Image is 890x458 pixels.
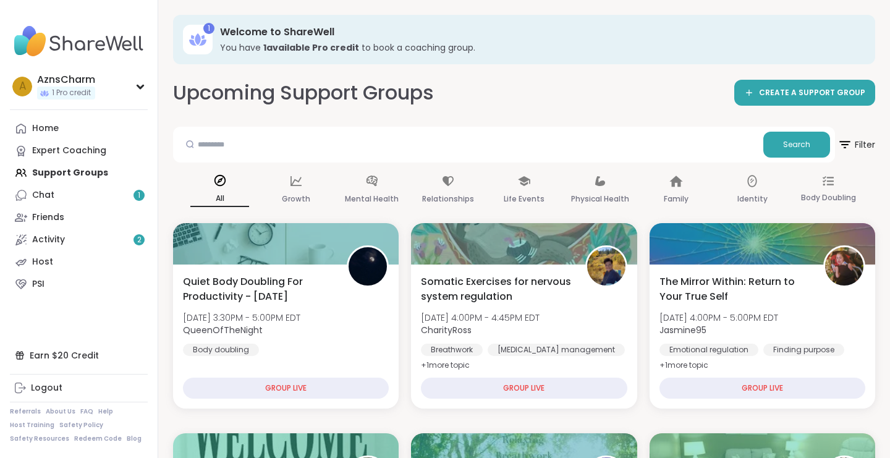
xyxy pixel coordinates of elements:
span: Filter [837,130,875,159]
div: Home [32,122,59,135]
div: Earn $20 Credit [10,344,148,367]
a: Safety Policy [59,421,103,430]
p: Identity [737,192,768,206]
img: Jasmine95 [825,247,863,286]
div: Body doubling [183,344,259,356]
img: ShareWell Nav Logo [10,20,148,63]
a: Host [10,251,148,273]
span: [DATE] 4:00PM - 5:00PM EDT [659,312,778,324]
a: About Us [46,407,75,416]
div: Activity [32,234,65,246]
div: Emotional regulation [659,344,758,356]
span: Somatic Exercises for nervous system regulation [421,274,571,304]
a: Home [10,117,148,140]
a: Help [98,407,113,416]
h3: You have to book a coaching group. [220,41,858,54]
a: Blog [127,435,142,443]
a: Activity2 [10,229,148,251]
a: PSI [10,273,148,295]
a: Logout [10,377,148,399]
b: QueenOfTheNight [183,324,263,336]
div: GROUP LIVE [183,378,389,399]
span: The Mirror Within: Return to Your True Self [659,274,810,304]
a: FAQ [80,407,93,416]
div: Chat [32,189,54,201]
p: All [190,191,249,207]
b: 1 available Pro credit [263,41,359,54]
a: Chat1 [10,184,148,206]
a: Safety Resources [10,435,69,443]
a: Referrals [10,407,41,416]
p: Relationships [422,192,474,206]
div: PSI [32,278,44,290]
button: Search [763,132,830,158]
button: Filter [837,127,875,163]
span: 2 [137,235,142,245]
b: CharityRoss [421,324,472,336]
p: Body Doubling [801,190,856,205]
a: CREATE A SUPPORT GROUP [734,80,875,106]
span: Quiet Body Doubling For Productivity - [DATE] [183,274,333,304]
div: Expert Coaching [32,145,106,157]
span: 1 [138,190,140,201]
div: Friends [32,211,64,224]
div: [MEDICAL_DATA] management [488,344,625,356]
div: Host [32,256,53,268]
div: 1 [203,23,214,34]
div: Breathwork [421,344,483,356]
b: Jasmine95 [659,324,706,336]
p: Life Events [504,192,545,206]
p: Mental Health [345,192,399,206]
span: Search [783,139,810,150]
p: Growth [282,192,310,206]
p: Physical Health [571,192,629,206]
div: Finding purpose [763,344,844,356]
a: Redeem Code [74,435,122,443]
p: Family [664,192,689,206]
img: QueenOfTheNight [349,247,387,286]
span: [DATE] 4:00PM - 4:45PM EDT [421,312,540,324]
a: Host Training [10,421,54,430]
span: [DATE] 3:30PM - 5:00PM EDT [183,312,300,324]
div: GROUP LIVE [421,378,627,399]
span: CREATE A SUPPORT GROUP [759,88,865,98]
a: Expert Coaching [10,140,148,162]
div: AznsCharm [37,73,95,87]
img: CharityRoss [587,247,625,286]
span: 1 Pro credit [52,88,91,98]
h2: Upcoming Support Groups [173,79,434,107]
a: Friends [10,206,148,229]
span: A [19,78,26,95]
div: GROUP LIVE [659,378,865,399]
h3: Welcome to ShareWell [220,25,858,39]
div: Logout [31,382,62,394]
